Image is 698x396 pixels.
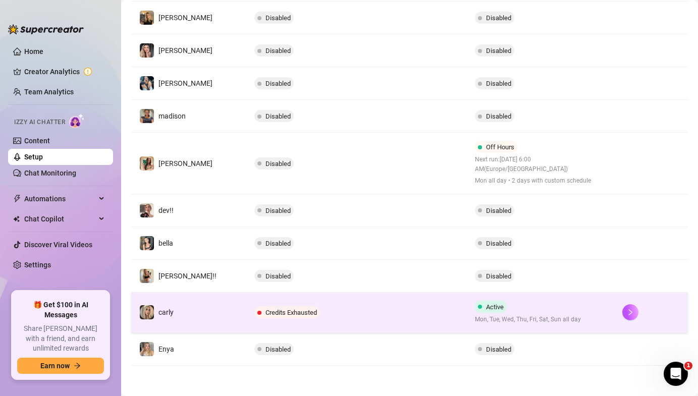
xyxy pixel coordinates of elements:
[158,206,174,214] span: dev!!
[158,308,174,316] span: carly
[140,236,154,250] img: bella
[265,272,291,280] span: Disabled
[24,241,92,249] a: Discover Viral Videos
[265,160,291,167] span: Disabled
[265,112,291,120] span: Disabled
[486,112,511,120] span: Disabled
[158,345,174,353] span: Enya
[158,159,212,167] span: [PERSON_NAME]
[24,137,50,145] a: Content
[475,315,581,324] span: Mon, Tue, Wed, Thu, Fri, Sat, Sun all day
[140,156,154,171] img: fiona
[486,240,511,247] span: Disabled
[158,14,212,22] span: [PERSON_NAME]
[14,118,65,127] span: Izzy AI Chatter
[8,24,84,34] img: logo-BBDzfeDw.svg
[24,64,105,80] a: Creator Analytics exclamation-circle
[486,303,504,311] span: Active
[17,300,104,320] span: 🎁 Get $100 in AI Messages
[24,191,96,207] span: Automations
[265,80,291,87] span: Disabled
[486,80,511,87] span: Disabled
[627,309,634,316] span: right
[664,362,688,386] iframe: Intercom live chat
[140,342,154,356] img: Enya
[24,211,96,227] span: Chat Copilot
[265,14,291,22] span: Disabled
[486,207,511,214] span: Disabled
[13,195,21,203] span: thunderbolt
[486,143,514,151] span: Off Hours
[69,114,85,128] img: AI Chatter
[158,112,186,120] span: madison
[158,272,217,280] span: [PERSON_NAME]!!
[475,176,606,186] span: Mon all day • 2 days with custom schedule
[265,309,317,316] span: Credits Exhausted
[486,346,511,353] span: Disabled
[140,43,154,58] img: tatum
[24,88,74,96] a: Team Analytics
[486,272,511,280] span: Disabled
[140,203,154,217] img: dev!!
[140,11,154,25] img: kendall
[24,153,43,161] a: Setup
[17,324,104,354] span: Share [PERSON_NAME] with a friend, and earn unlimited rewards
[486,14,511,22] span: Disabled
[140,76,154,90] img: Emma
[140,269,154,283] img: chloe!!
[140,305,154,319] img: carly
[40,362,70,370] span: Earn now
[486,47,511,54] span: Disabled
[140,109,154,123] img: madison
[684,362,692,370] span: 1
[158,79,212,87] span: [PERSON_NAME]
[265,240,291,247] span: Disabled
[24,169,76,177] a: Chat Monitoring
[622,304,638,320] button: right
[17,358,104,374] button: Earn nowarrow-right
[13,215,20,222] img: Chat Copilot
[265,207,291,214] span: Disabled
[24,261,51,269] a: Settings
[265,346,291,353] span: Disabled
[158,239,173,247] span: bella
[475,155,606,174] span: Next run: [DATE] 6:00 AM ( Europe/[GEOGRAPHIC_DATA] )
[74,362,81,369] span: arrow-right
[158,46,212,54] span: [PERSON_NAME]
[24,47,43,55] a: Home
[265,47,291,54] span: Disabled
